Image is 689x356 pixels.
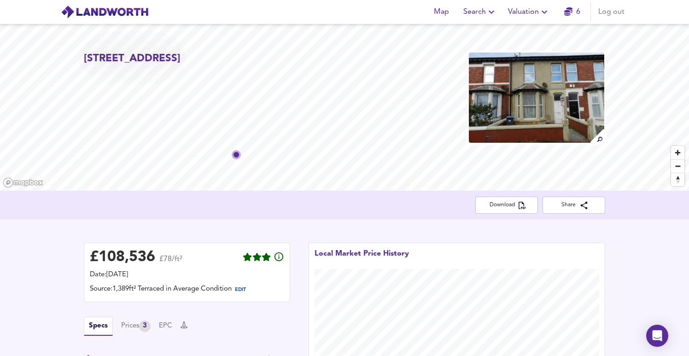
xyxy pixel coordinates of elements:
[430,6,452,18] span: Map
[646,325,668,347] div: Open Intercom Messenger
[460,3,501,21] button: Search
[504,3,554,21] button: Valuation
[426,3,456,21] button: Map
[90,251,155,264] div: £ 108,536
[543,197,605,214] button: Share
[463,6,497,18] span: Search
[671,146,684,159] button: Zoom in
[159,321,172,331] button: EPC
[671,173,684,186] button: Reset bearing to north
[90,270,284,280] div: Date: [DATE]
[564,6,580,18] a: 6
[315,249,409,269] div: Local Market Price History
[557,3,587,21] button: 6
[595,3,628,21] button: Log out
[550,200,598,210] span: Share
[121,321,151,332] button: Prices3
[84,52,181,66] h2: [STREET_ADDRESS]
[671,159,684,173] button: Zoom out
[121,321,151,332] div: Prices
[159,256,182,269] span: £78/ft²
[671,160,684,173] span: Zoom out
[468,52,605,144] img: property
[90,284,284,296] div: Source: 1,389ft² Terraced in Average Condition
[508,6,550,18] span: Valuation
[3,177,43,188] a: Mapbox homepage
[589,128,605,144] img: search
[235,287,246,292] span: EDIT
[139,321,151,332] div: 3
[483,200,531,210] span: Download
[475,197,538,214] button: Download
[84,317,113,336] button: Specs
[598,6,625,18] span: Log out
[61,5,149,19] img: logo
